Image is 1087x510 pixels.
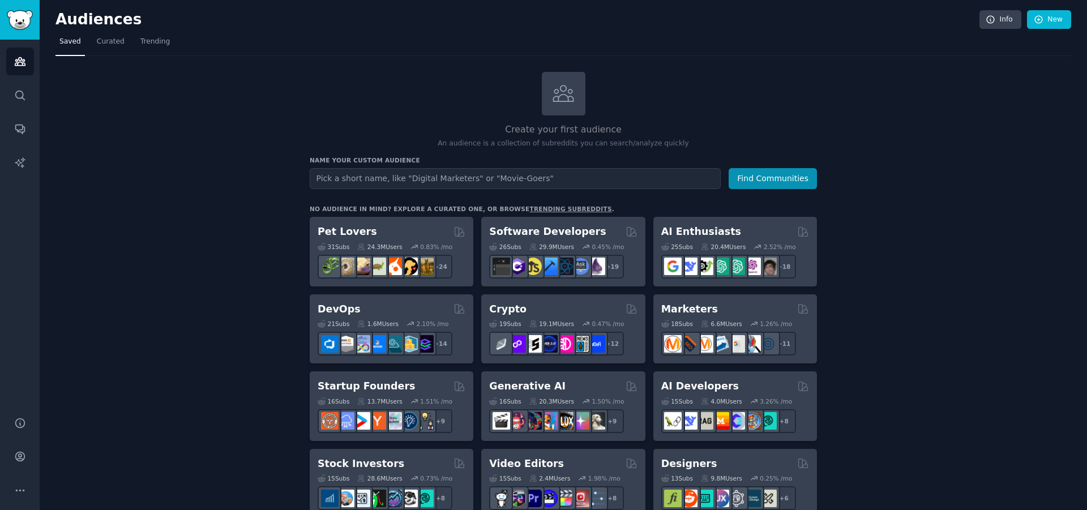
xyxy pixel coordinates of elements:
a: New [1027,10,1071,29]
div: + 11 [772,332,796,355]
img: learnjavascript [524,258,542,275]
img: defiblockchain [556,335,574,353]
img: bigseo [680,335,697,353]
img: platformengineering [384,335,402,353]
img: elixir [588,258,605,275]
img: VideoEditors [540,490,558,507]
img: AIDevelopersSociety [759,412,777,430]
img: aws_cdk [400,335,418,353]
img: Trading [369,490,386,507]
img: Entrepreneurship [400,412,418,430]
div: 1.50 % /mo [592,397,624,405]
a: Info [979,10,1021,29]
div: + 8 [772,409,796,433]
img: turtle [369,258,386,275]
div: 18 Sub s [661,320,693,328]
h3: Name your custom audience [310,156,817,164]
img: aivideo [493,412,510,430]
img: DevOpsLinks [369,335,386,353]
img: herpetology [321,258,339,275]
img: cockatiel [384,258,402,275]
img: Forex [353,490,370,507]
div: 0.83 % /mo [420,243,452,251]
h2: Startup Founders [318,379,415,393]
div: 20.3M Users [529,397,574,405]
div: + 12 [600,332,624,355]
div: 9.8M Users [701,474,742,482]
div: 13 Sub s [661,474,693,482]
img: ballpython [337,258,354,275]
div: 28.6M Users [357,474,402,482]
div: + 8 [429,486,452,510]
img: OnlineMarketing [759,335,777,353]
img: MarketingResearch [743,335,761,353]
img: dividends [321,490,339,507]
div: 4.0M Users [701,397,742,405]
img: growmybusiness [416,412,434,430]
img: sdforall [540,412,558,430]
img: swingtrading [400,490,418,507]
img: AskComputerScience [572,258,589,275]
div: 26 Sub s [489,243,521,251]
div: 0.25 % /mo [760,474,792,482]
img: OpenSourceAI [727,412,745,430]
h2: AI Enthusiasts [661,225,741,239]
div: 1.6M Users [357,320,399,328]
img: ycombinator [369,412,386,430]
img: csharp [508,258,526,275]
img: dalle2 [508,412,526,430]
img: PlatformEngineers [416,335,434,353]
div: + 14 [429,332,452,355]
img: Docker_DevOps [353,335,370,353]
h2: Video Editors [489,457,564,471]
img: iOSProgramming [540,258,558,275]
h2: Designers [661,457,717,471]
div: 16 Sub s [318,397,349,405]
a: trending subreddits [529,205,611,212]
button: Find Communities [729,168,817,189]
a: Trending [136,33,174,56]
img: dogbreed [416,258,434,275]
img: chatgpt_prompts_ [727,258,745,275]
img: learndesign [743,490,761,507]
div: 19.1M Users [529,320,574,328]
img: UI_Design [696,490,713,507]
img: content_marketing [664,335,682,353]
img: llmops [743,412,761,430]
div: 0.45 % /mo [592,243,624,251]
div: 2.10 % /mo [417,320,449,328]
img: StocksAndTrading [384,490,402,507]
img: azuredevops [321,335,339,353]
img: FluxAI [556,412,574,430]
img: chatgpt_promptDesign [712,258,729,275]
img: deepdream [524,412,542,430]
img: AWS_Certified_Experts [337,335,354,353]
img: finalcutpro [556,490,574,507]
div: + 6 [772,486,796,510]
img: GummySearch logo [7,10,33,30]
img: editors [508,490,526,507]
img: premiere [524,490,542,507]
div: 15 Sub s [489,474,521,482]
h2: Create your first audience [310,123,817,137]
h2: Stock Investors [318,457,404,471]
a: Saved [55,33,85,56]
span: Trending [140,37,170,47]
h2: Audiences [55,11,979,29]
div: + 19 [600,255,624,278]
img: typography [664,490,682,507]
img: SaaS [337,412,354,430]
img: Emailmarketing [712,335,729,353]
div: + 24 [429,255,452,278]
img: AskMarketing [696,335,713,353]
img: OpenAIDev [743,258,761,275]
img: logodesign [680,490,697,507]
img: leopardgeckos [353,258,370,275]
h2: Generative AI [489,379,566,393]
img: startup [353,412,370,430]
img: DeepSeek [680,412,697,430]
img: technicalanalysis [416,490,434,507]
h2: Crypto [489,302,527,316]
img: DeepSeek [680,258,697,275]
input: Pick a short name, like "Digital Marketers" or "Movie-Goers" [310,168,721,189]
